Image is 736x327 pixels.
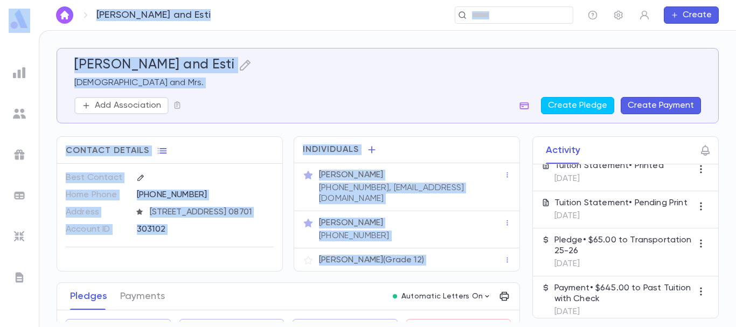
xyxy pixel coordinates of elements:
button: Activity [546,137,580,164]
p: Tuition Statement • Pending Print [554,198,688,208]
p: Address [66,204,128,221]
p: Add Association [95,100,161,111]
p: [DATE] [554,259,692,269]
h5: [PERSON_NAME] and Esti [74,57,234,73]
p: Pledge • $65.00 to Transportation 25-26 [554,235,692,256]
button: Payments [120,283,165,310]
p: [PHONE_NUMBER] [319,231,389,241]
p: Automatic Letters On [401,292,483,301]
p: Home Phone [66,186,128,204]
button: Create Pledge [541,97,614,114]
img: letters_grey.7941b92b52307dd3b8a917253454ce1c.svg [13,271,26,284]
p: [DATE] [554,173,664,184]
span: [STREET_ADDRESS] 08701 [145,207,275,218]
p: [PERSON_NAME] (Grade 12) [319,255,424,266]
p: [PHONE_NUMBER], [EMAIL_ADDRESS][DOMAIN_NAME] [319,183,504,204]
p: [DEMOGRAPHIC_DATA] and Mrs. [74,78,701,88]
p: [PERSON_NAME] [319,170,383,180]
span: Contact Details [66,145,149,156]
p: [DATE] [554,307,692,317]
button: Create Payment [621,97,701,114]
div: [PHONE_NUMBER] [137,186,274,203]
button: Pledges [70,283,107,310]
img: reports_grey.c525e4749d1bce6a11f5fe2a8de1b229.svg [13,66,26,79]
img: logo [9,9,30,30]
button: Add Association [74,97,169,114]
p: Best Contact [66,169,128,186]
p: [PERSON_NAME] [319,218,383,228]
img: campaigns_grey.99e729a5f7ee94e3726e6486bddda8f1.svg [13,148,26,161]
p: Account ID [66,221,128,238]
img: imports_grey.530a8a0e642e233f2baf0ef88e8c9fcb.svg [13,230,26,243]
img: students_grey.60c7aba0da46da39d6d829b817ac14fc.svg [13,107,26,120]
img: home_white.a664292cf8c1dea59945f0da9f25487c.svg [58,11,71,19]
img: batches_grey.339ca447c9d9533ef1741baa751efc33.svg [13,189,26,202]
div: 303102 [137,221,246,237]
span: Individuals [303,144,359,155]
p: Payment • $645.00 to Past Tuition with Check [554,283,692,304]
p: [PERSON_NAME] and Esti [96,9,211,21]
p: Tuition Statement • Printed [554,161,664,171]
p: [DATE] [554,211,688,221]
button: Create [664,6,719,24]
button: Automatic Letters On [388,289,496,304]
